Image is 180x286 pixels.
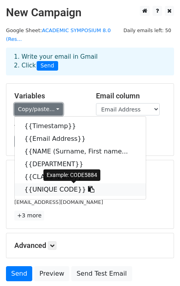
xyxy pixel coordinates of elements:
span: Daily emails left: 50 [121,26,174,35]
small: Google Sheet: [6,27,111,42]
h2: New Campaign [6,6,174,19]
a: {{UNIQUE CODE}} [15,183,146,196]
h5: Variables [14,92,84,100]
a: {{Timestamp}} [15,120,146,132]
div: Example: CODE5884 [43,169,100,181]
a: Send Test Email [71,266,132,281]
small: [EMAIL_ADDRESS][DOMAIN_NAME] [14,199,103,205]
h5: Email column [96,92,166,100]
div: 1. Write your email in Gmail 2. Click [8,52,172,71]
span: Send [37,61,58,71]
a: Copy/paste... [14,103,63,115]
a: Preview [34,266,69,281]
a: Send [6,266,32,281]
a: {{NAME (Surname, First name... [15,145,146,158]
a: Daily emails left: 50 [121,27,174,33]
a: {{Email Address}} [15,132,146,145]
a: +3 more [14,211,44,221]
a: {{DEPARTMENT}} [15,158,146,171]
iframe: Chat Widget [140,248,180,286]
h5: Advanced [14,241,166,250]
a: {{CLASS NAME}} [15,171,146,183]
a: ACADEMIC SYMPOSIUM 8.0 (Res... [6,27,111,42]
